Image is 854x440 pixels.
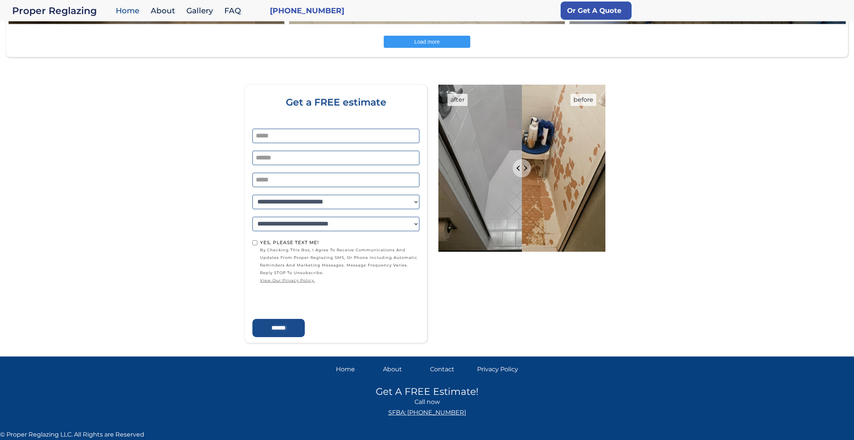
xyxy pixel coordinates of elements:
input: Yes, Please text me!by checking this box, I agree to receive communications and updates from Prop... [252,240,257,245]
a: Privacy Policy [477,364,518,375]
div: Proper Reglazing [12,5,112,16]
div: Get a FREE estimate [252,97,419,129]
a: home [12,5,112,16]
form: Home page form [249,97,423,337]
a: Home [336,364,377,375]
span: by checking this box, I agree to receive communications and updates from Proper Reglazing SMS, or... [260,246,419,284]
span: Load more [414,39,440,45]
div: Yes, Please text me! [260,239,419,246]
a: view our privacy policy. [260,277,419,284]
a: Contact [430,364,471,375]
a: Gallery [183,3,221,19]
a: [PHONE_NUMBER] [270,5,344,16]
button: Load more posts [384,36,470,48]
a: About [383,364,424,375]
a: FAQ [221,3,249,19]
iframe: reCAPTCHA [252,286,368,316]
a: Or Get A Quote [561,2,632,20]
a: Home [112,3,147,19]
a: About [147,3,183,19]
